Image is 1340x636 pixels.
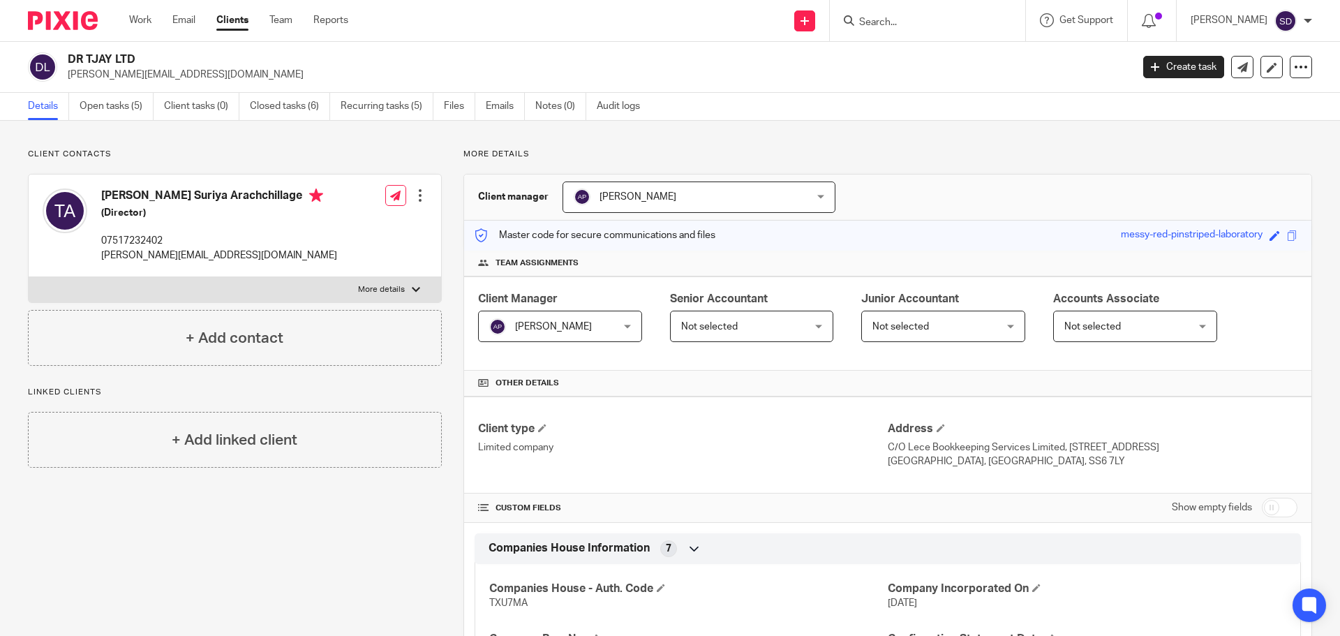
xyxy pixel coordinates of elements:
[478,503,888,514] h4: CUSTOM FIELDS
[101,249,337,262] p: [PERSON_NAME][EMAIL_ADDRESS][DOMAIN_NAME]
[28,387,442,398] p: Linked clients
[489,582,888,596] h4: Companies House - Auth. Code
[28,93,69,120] a: Details
[101,234,337,248] p: 07517232402
[478,441,888,454] p: Limited company
[80,93,154,120] a: Open tasks (5)
[888,582,1286,596] h4: Company Incorporated On
[28,52,57,82] img: svg%3E
[172,429,297,451] h4: + Add linked client
[101,206,337,220] h5: (Director)
[496,378,559,389] span: Other details
[1053,293,1159,304] span: Accounts Associate
[309,188,323,202] i: Primary
[670,293,768,304] span: Senior Accountant
[496,258,579,269] span: Team assignments
[681,322,738,332] span: Not selected
[216,13,248,27] a: Clients
[1191,13,1267,27] p: [PERSON_NAME]
[186,327,283,349] h4: + Add contact
[478,190,549,204] h3: Client manager
[250,93,330,120] a: Closed tasks (6)
[68,68,1122,82] p: [PERSON_NAME][EMAIL_ADDRESS][DOMAIN_NAME]
[489,318,506,335] img: svg%3E
[478,422,888,436] h4: Client type
[872,322,929,332] span: Not selected
[463,149,1312,160] p: More details
[888,598,917,608] span: [DATE]
[515,322,592,332] span: [PERSON_NAME]
[1059,15,1113,25] span: Get Support
[358,284,405,295] p: More details
[535,93,586,120] a: Notes (0)
[597,93,650,120] a: Audit logs
[68,52,911,67] h2: DR TJAY LTD
[1064,322,1121,332] span: Not selected
[489,598,528,608] span: TXU7MA
[600,192,676,202] span: [PERSON_NAME]
[444,93,475,120] a: Files
[475,228,715,242] p: Master code for secure communications and files
[486,93,525,120] a: Emails
[101,188,337,206] h4: [PERSON_NAME] Suriya Arachchillage
[129,13,151,27] a: Work
[888,441,1297,454] p: C/O Lece Bookkeeping Services Limited, [STREET_ADDRESS]
[313,13,348,27] a: Reports
[574,188,590,205] img: svg%3E
[1121,228,1263,244] div: messy-red-pinstriped-laboratory
[1172,501,1252,515] label: Show empty fields
[1143,56,1224,78] a: Create task
[43,188,87,233] img: svg%3E
[858,17,983,29] input: Search
[861,293,959,304] span: Junior Accountant
[666,542,671,556] span: 7
[28,11,98,30] img: Pixie
[172,13,195,27] a: Email
[341,93,433,120] a: Recurring tasks (5)
[28,149,442,160] p: Client contacts
[888,422,1297,436] h4: Address
[1274,10,1297,32] img: svg%3E
[164,93,239,120] a: Client tasks (0)
[478,293,558,304] span: Client Manager
[489,541,650,556] span: Companies House Information
[269,13,292,27] a: Team
[888,454,1297,468] p: [GEOGRAPHIC_DATA], [GEOGRAPHIC_DATA], SS6 7LY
